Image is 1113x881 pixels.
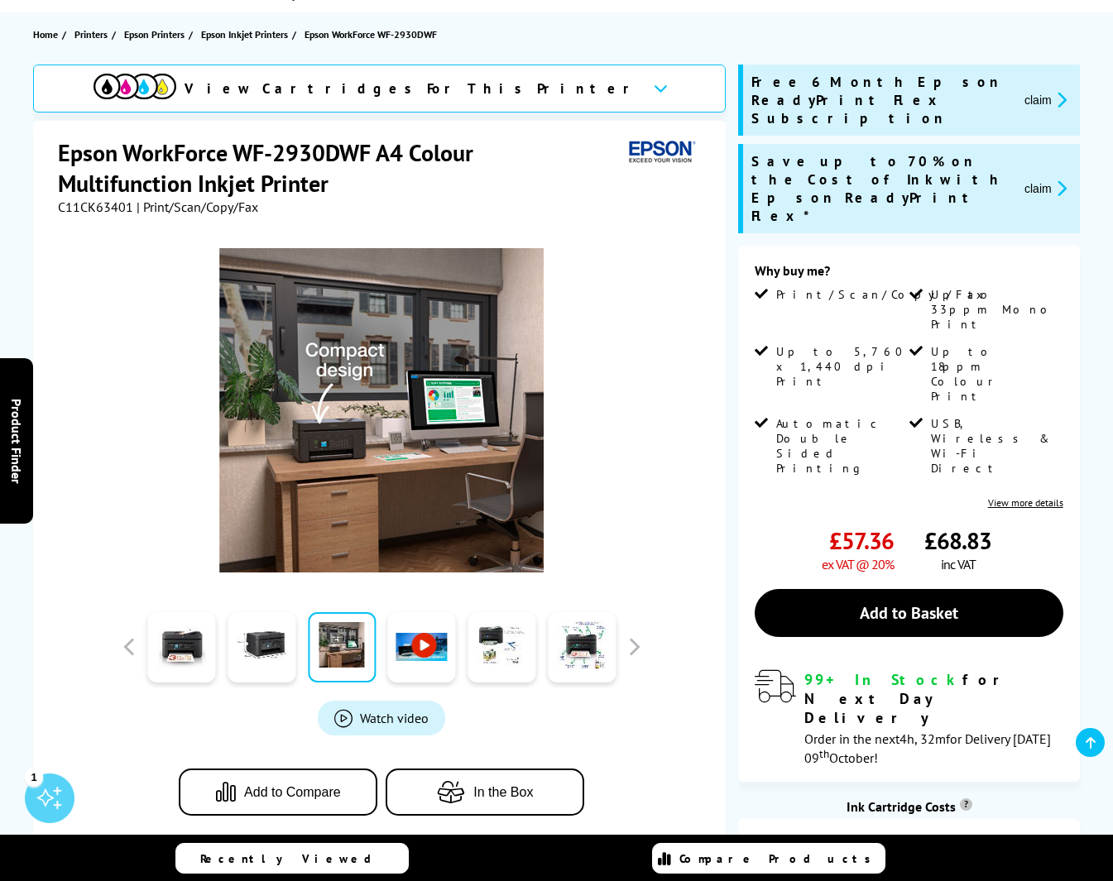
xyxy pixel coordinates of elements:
img: Epson [622,137,698,168]
span: Up to 33ppm Mono Print [931,287,1060,332]
button: Add to Compare [179,768,377,816]
span: ex VAT @ 20% [822,556,894,572]
span: View Cartridges For This Printer [185,79,640,98]
a: Compare Products [652,843,885,874]
span: Save up to 70% on the Cost of Ink with Epson ReadyPrint Flex* [751,152,1011,225]
span: Recently Viewed [200,851,388,866]
div: Ink Cartridge Costs [738,798,1079,815]
span: C11CK63401 [58,199,133,215]
a: Printers [74,26,112,43]
a: Epson Inkjet Printers [201,26,292,43]
a: Product_All_Videos [318,701,445,735]
span: Epson Inkjet Printers [201,26,288,43]
span: £57.36 [829,525,894,556]
span: Up to 18ppm Colour Print [931,344,1060,404]
h1: Epson WorkForce WF-2930DWF A4 Colour Multifunction Inkjet Printer [58,137,622,199]
div: for Next Day Delivery [804,670,1063,727]
span: Product Finder [8,398,25,483]
sup: Cost per page [960,798,972,811]
span: £68.83 [924,525,991,556]
span: USB, Wireless & Wi-Fi Direct [931,416,1060,476]
a: Recently Viewed [175,843,409,874]
a: View more details [988,496,1063,509]
span: In the Box [473,785,533,800]
span: Add to Compare [244,785,341,800]
span: 4h, 32m [900,730,946,747]
div: 1 [25,768,43,786]
img: View Cartridges [94,74,176,99]
div: modal_delivery [755,670,1063,765]
span: Automatic Double Sided Printing [776,416,905,476]
span: | Print/Scan/Copy/Fax [137,199,258,215]
button: promo-description [1019,90,1072,109]
button: promo-description [1019,179,1072,198]
span: Order in the next for Delivery [DATE] 09 October! [804,730,1051,766]
span: Home [33,26,58,43]
span: inc VAT [941,556,976,572]
div: Why buy me? [755,262,1063,287]
span: Epson WorkForce WF-2930DWF [305,26,437,43]
span: Watch video [360,710,429,726]
span: Compare Products [679,851,880,866]
sup: th [819,746,829,761]
span: Print/Scan/Copy/Fax [776,287,989,302]
span: Printers [74,26,108,43]
a: Add to Basket [755,589,1063,637]
span: 99+ In Stock [804,670,962,689]
a: Epson Printers [124,26,189,43]
span: Epson Printers [124,26,185,43]
a: Epson WorkForce WF-2930DWF [305,26,441,43]
span: Up to 5,760 x 1,440 dpi Print [776,344,905,389]
a: Home [33,26,62,43]
span: Free 6 Month Epson ReadyPrint Flex Subscription [751,73,1011,127]
img: Epson WorkForce WF-2930DWF Thumbnail [219,248,544,572]
button: In the Box [386,768,584,816]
